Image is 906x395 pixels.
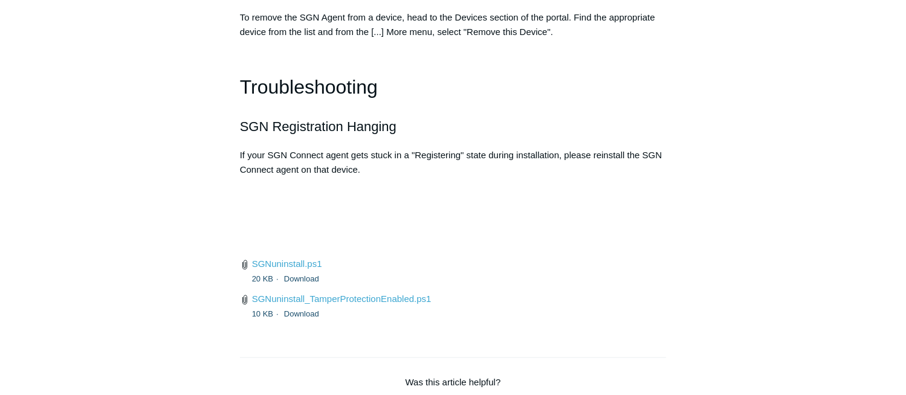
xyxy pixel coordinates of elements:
[284,274,319,283] a: Download
[240,150,662,175] span: If your SGN Connect agent gets stuck in a "Registering" state during installation, please reinsta...
[240,116,667,137] h2: SGN Registration Hanging
[284,309,319,318] a: Download
[240,12,655,37] span: To remove the SGN Agent from a device, head to the Devices section of the portal. Find the approp...
[252,259,322,269] a: SGNuninstall.ps1
[252,309,282,318] span: 10 KB
[252,274,282,283] span: 20 KB
[406,377,501,387] span: Was this article helpful?
[252,294,432,304] a: SGNuninstall_TamperProtectionEnabled.ps1
[240,72,667,103] h1: Troubleshooting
